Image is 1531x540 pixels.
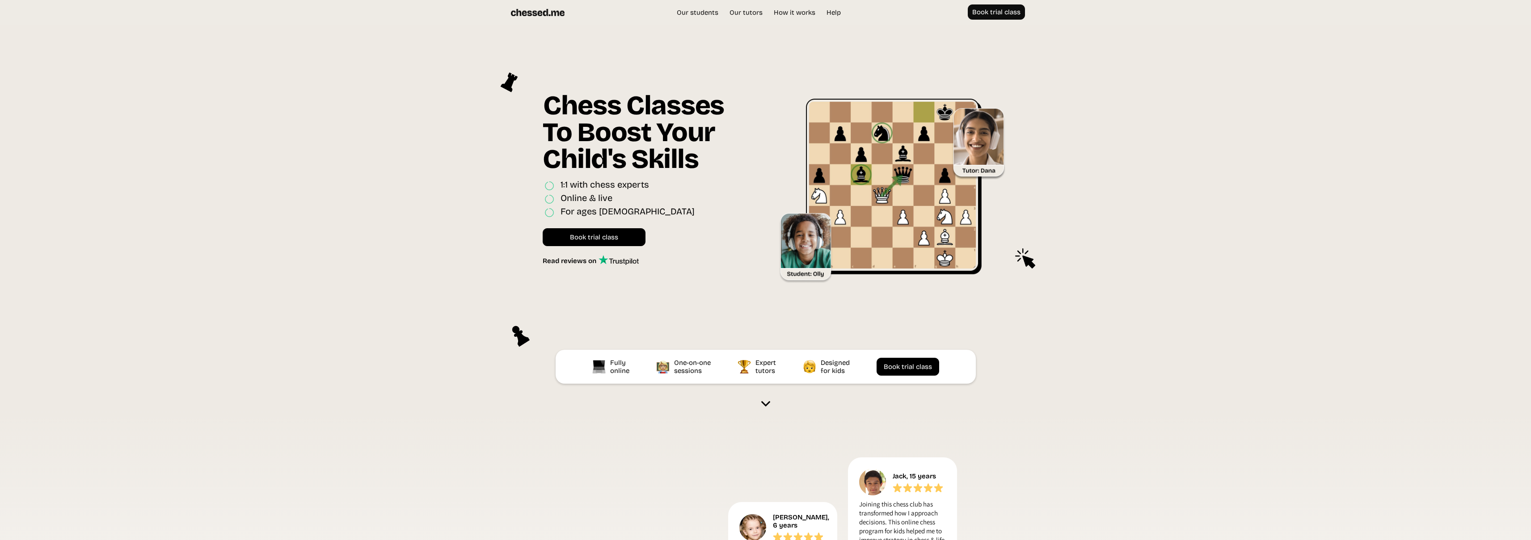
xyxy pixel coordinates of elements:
a: How it works [769,8,820,17]
div: 1:1 with chess experts [561,179,649,192]
a: Read reviews on [543,255,639,265]
h1: Chess Classes To Boost Your Child's Skills [543,92,752,179]
div: One-on-one sessions [674,359,713,375]
div: Designed for kids [821,359,852,375]
div: Jack, 15 years [893,472,938,480]
a: Book trial class [968,4,1025,20]
div: Online & live [561,193,612,205]
a: Book trial class [543,228,645,246]
div: [PERSON_NAME], 6 years [773,513,831,529]
div: Expert tutors [755,359,778,375]
a: Our tutors [725,8,767,17]
div: Fully online [610,359,632,375]
div: Read reviews on [543,257,599,265]
a: Our students [672,8,723,17]
div: For ages [DEMOGRAPHIC_DATA] [561,206,695,219]
a: Help [822,8,845,17]
a: Book trial class [877,358,939,376]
